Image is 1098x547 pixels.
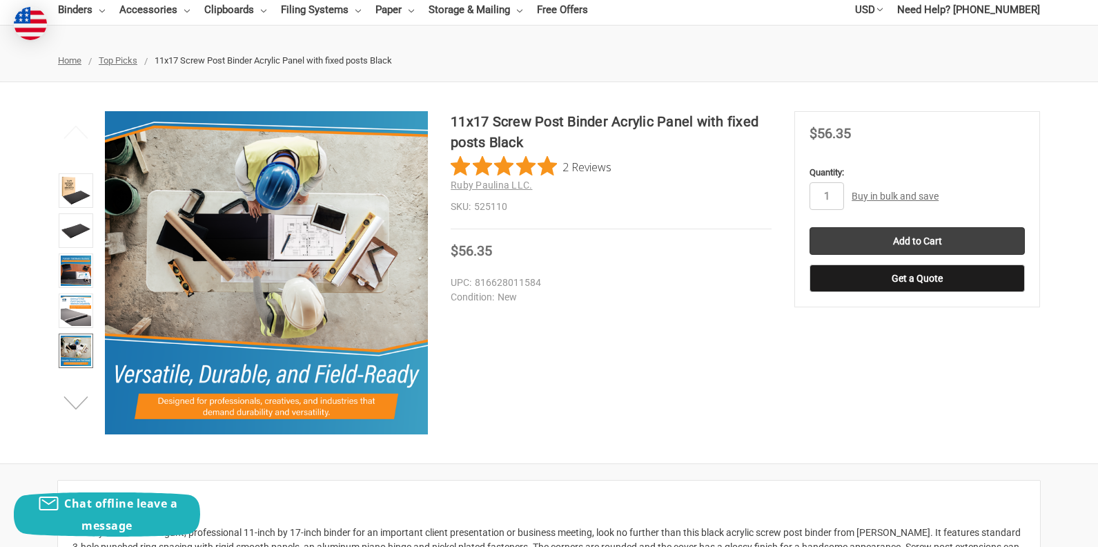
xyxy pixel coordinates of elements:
span: $56.35 [810,125,851,142]
img: 11x17 Screw Post Binder Acrylic Panel with fixed posts Black [61,336,91,366]
label: Quantity: [810,166,1025,180]
span: 11x17 Screw Post Binder Acrylic Panel with fixed posts Black [155,55,392,66]
dt: SKU: [451,200,471,214]
img: Ruby Paulina 11x17 1" Angle-D Ring, White Acrylic Binder (515180) [61,256,91,286]
dd: 816628011584 [451,276,765,290]
button: Get a Quote [810,265,1025,292]
img: 11x17 Screw Post Binder Acrylic Panel with fixed posts Black [105,111,428,434]
span: Chat offline leave a message [64,496,177,533]
a: Home [58,55,81,66]
button: Previous [55,118,97,146]
img: duty and tax information for United States [14,7,47,40]
dd: New [451,290,765,305]
img: 11x17 Screw Post Binder Acrylic Panel with fixed posts Black [61,296,91,326]
button: Rated 5 out of 5 stars from 2 reviews. Jump to reviews. [451,156,611,177]
img: 11x17 Screw Post Binder Acrylic Panel with fixed posts Black [61,215,91,246]
a: Top Picks [99,55,137,66]
span: 2 Reviews [562,156,611,177]
span: $56.35 [451,242,492,259]
a: Ruby Paulina LLC. [451,180,532,191]
dd: 525110 [451,200,772,214]
input: Add to Cart [810,227,1025,255]
dt: UPC: [451,276,471,290]
h2: Description [72,495,1026,516]
img: 11x17 Screw Post Binder Acrylic Panel with fixed posts Black [61,175,91,206]
h1: 11x17 Screw Post Binder Acrylic Panel with fixed posts Black [451,111,772,153]
dt: Condition: [451,290,494,305]
button: Chat offline leave a message [14,492,200,537]
button: Next [55,390,97,417]
a: Buy in bulk and save [852,191,939,202]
